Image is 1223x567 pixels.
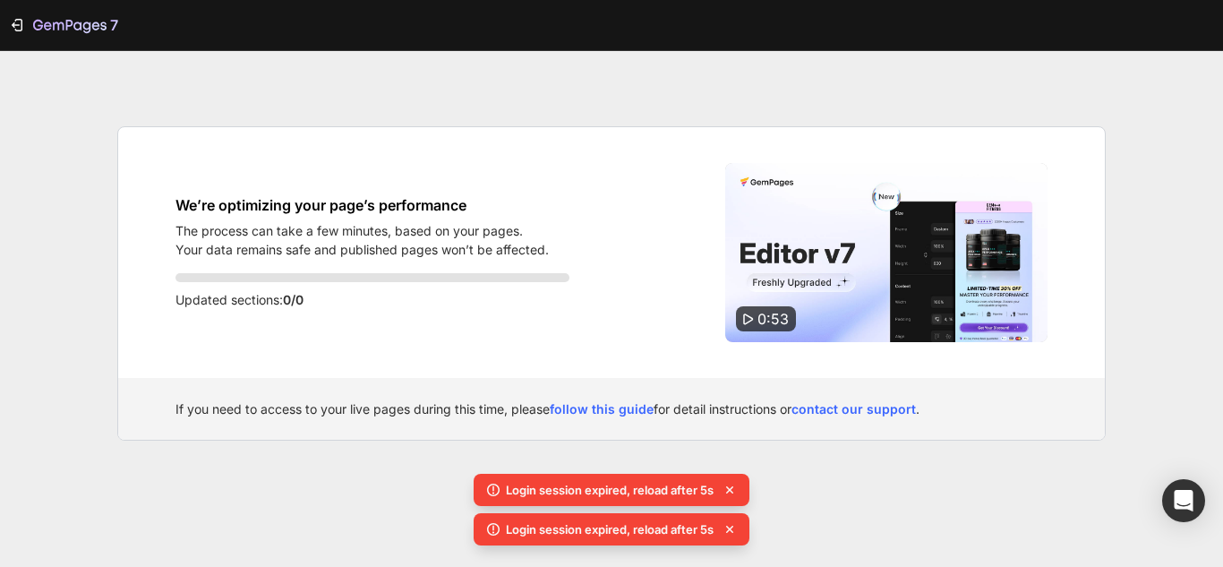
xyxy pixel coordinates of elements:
[175,399,1048,418] div: If you need to access to your live pages during this time, please for detail instructions or .
[110,14,118,36] p: 7
[757,310,789,328] span: 0:53
[550,401,654,417] a: follow this guide
[175,194,549,216] h1: We’re optimizing your page’s performance
[175,240,549,259] p: Your data remains safe and published pages won’t be affected.
[175,289,569,311] p: Updated sections:
[506,520,714,538] p: Login session expired, reload after 5s
[283,292,304,307] span: 0/0
[725,163,1048,342] img: Video thumbnail
[175,221,549,240] p: The process can take a few minutes, based on your pages.
[1162,479,1205,522] div: Open Intercom Messenger
[506,481,714,499] p: Login session expired, reload after 5s
[791,401,916,417] a: contact our support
